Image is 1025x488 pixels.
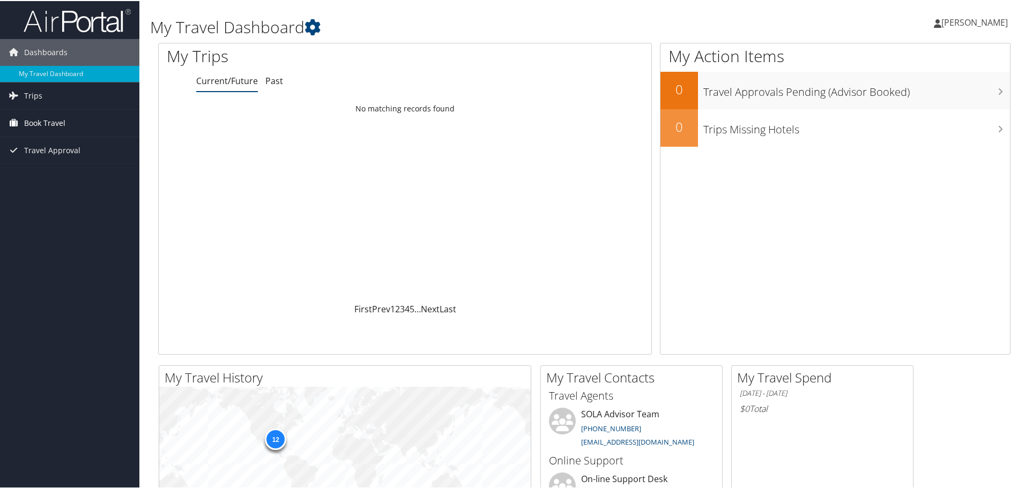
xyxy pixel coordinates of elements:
a: Current/Future [196,74,258,86]
h3: Travel Agents [549,387,714,402]
a: 2 [395,302,400,314]
span: … [414,302,421,314]
span: Book Travel [24,109,65,136]
a: [EMAIL_ADDRESS][DOMAIN_NAME] [581,436,694,446]
h3: Online Support [549,452,714,467]
h1: My Travel Dashboard [150,15,729,37]
h6: [DATE] - [DATE] [740,387,905,397]
a: 0Trips Missing Hotels [660,108,1010,146]
div: 12 [265,427,286,449]
span: $0 [740,402,749,414]
h2: 0 [660,79,698,97]
a: 5 [410,302,414,314]
span: [PERSON_NAME] [941,16,1008,27]
td: No matching records found [159,98,651,117]
h1: My Trips [167,44,438,66]
li: SOLA Advisor Team [544,407,719,451]
a: Next [421,302,440,314]
a: 4 [405,302,410,314]
h2: My Travel History [165,367,531,386]
a: [PERSON_NAME] [934,5,1019,37]
h2: 0 [660,117,698,135]
h6: Total [740,402,905,414]
span: Dashboards [24,38,68,65]
a: Last [440,302,456,314]
span: Trips [24,81,42,108]
h1: My Action Items [660,44,1010,66]
a: 3 [400,302,405,314]
a: 0Travel Approvals Pending (Advisor Booked) [660,71,1010,108]
h2: My Travel Spend [737,367,913,386]
a: Past [265,74,283,86]
span: Travel Approval [24,136,80,163]
a: [PHONE_NUMBER] [581,423,641,432]
h3: Travel Approvals Pending (Advisor Booked) [703,78,1010,99]
h2: My Travel Contacts [546,367,722,386]
a: First [354,302,372,314]
h3: Trips Missing Hotels [703,116,1010,136]
a: Prev [372,302,390,314]
img: airportal-logo.png [24,7,131,32]
a: 1 [390,302,395,314]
